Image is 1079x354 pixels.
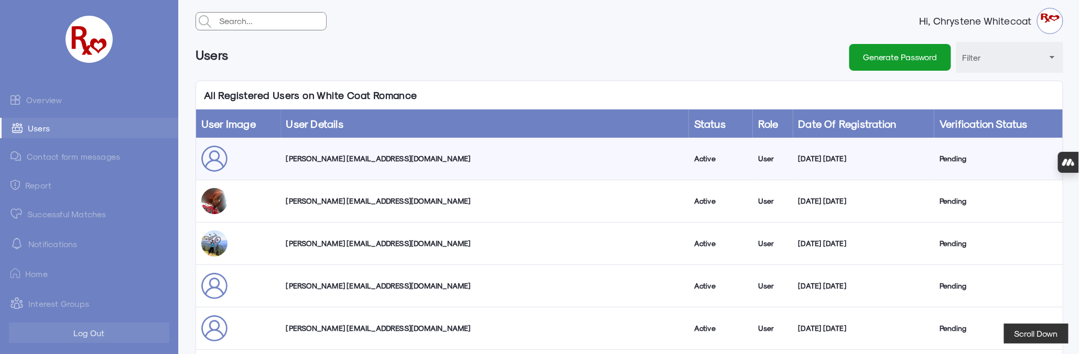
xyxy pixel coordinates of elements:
div: User [758,196,788,206]
img: admin-ic-users.svg [12,123,23,133]
div: User [758,281,788,291]
div: [PERSON_NAME] [EMAIL_ADDRESS][DOMAIN_NAME] [286,238,684,249]
h6: Users [196,42,229,68]
div: [PERSON_NAME] [EMAIL_ADDRESS][DOMAIN_NAME] [286,196,684,206]
img: intrestGropus.svg [10,297,23,309]
div: User [758,238,788,249]
div: [PERSON_NAME] [EMAIL_ADDRESS][DOMAIN_NAME] [286,323,684,334]
img: admin-ic-report.svg [10,180,20,190]
img: admin-search.svg [196,13,214,30]
div: User [758,323,788,334]
div: [DATE] [DATE] [799,281,930,291]
img: admin-ic-overview.svg [10,94,21,105]
div: Pending [940,323,1058,334]
a: Role [758,117,779,130]
img: notification-default-white.svg [10,237,23,250]
div: Active [694,323,748,334]
a: User Details [286,117,343,130]
div: [DATE] [DATE] [799,153,930,164]
div: [DATE] [DATE] [799,196,930,206]
img: ic-home.png [10,268,20,279]
input: Search... [217,13,326,29]
a: Verification Status [940,117,1028,130]
img: xsuk2eelnw0e0holvsks.jpg [201,230,228,257]
img: user_sepfus.png [201,315,228,341]
div: Active [694,238,748,249]
div: [PERSON_NAME] [EMAIL_ADDRESS][DOMAIN_NAME] [286,153,684,164]
div: [DATE] [DATE] [799,238,930,249]
div: Active [694,196,748,206]
div: User [758,153,788,164]
a: Status [694,117,726,130]
div: Pending [940,196,1058,206]
img: matched.svg [10,208,22,219]
strong: Hi, Chrystene Whitecoat [919,16,1037,26]
button: Log Out [9,323,169,343]
div: Pending [940,238,1058,249]
div: Active [694,281,748,291]
div: [PERSON_NAME] [EMAIL_ADDRESS][DOMAIN_NAME] [286,281,684,291]
div: Pending [940,281,1058,291]
button: Scroll Down [1004,324,1069,344]
button: Generate Password [849,44,951,70]
img: user_sepfus.png [201,273,228,299]
a: User Image [201,117,256,130]
img: admin-ic-contact-message.svg [10,151,21,161]
img: user_sepfus.png [201,146,228,172]
div: Active [694,153,748,164]
div: [DATE] [DATE] [799,323,930,334]
p: All Registered Users on White Coat Romance [196,81,425,109]
div: Pending [940,153,1058,164]
img: zttn567novzndngd3aqx.jpg [201,188,228,214]
a: Date of Registration [799,117,897,130]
